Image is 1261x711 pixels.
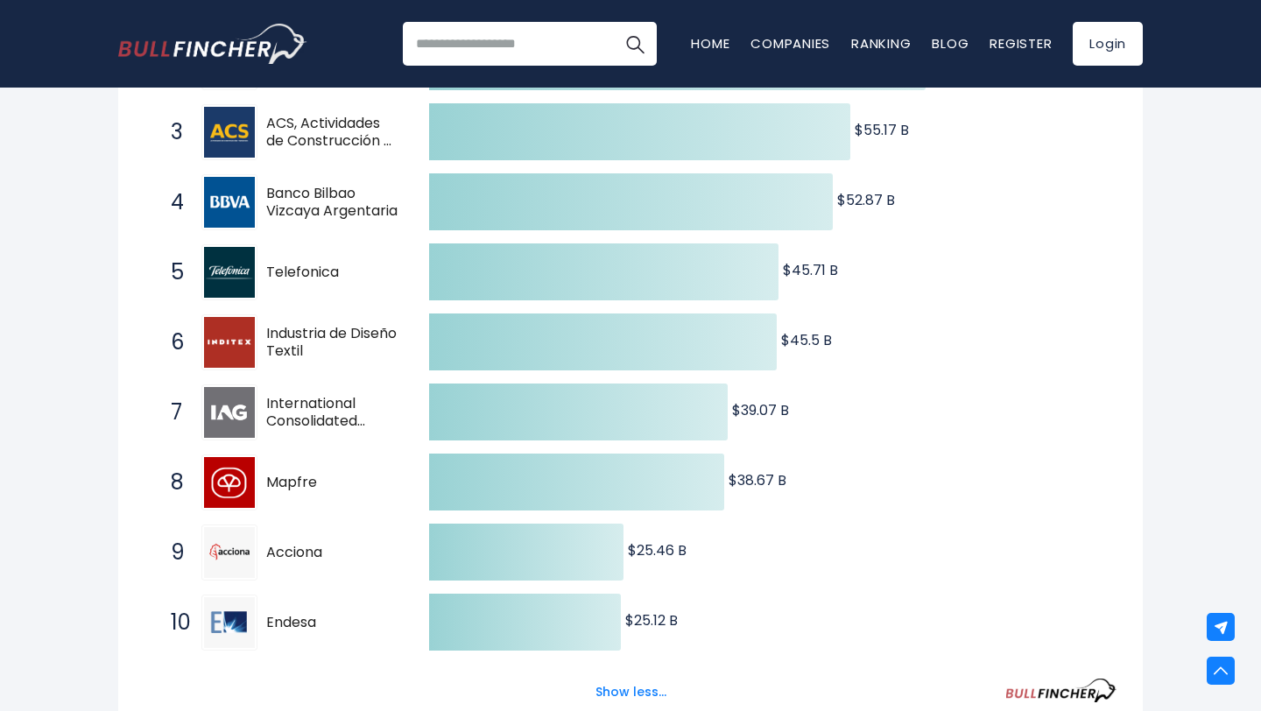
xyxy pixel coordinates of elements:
[204,247,255,298] img: Telefonica
[266,115,398,151] span: ACS, Actividades de Construcción y Servicios, S.A.
[266,185,398,222] span: Banco Bilbao Vizcaya Argentaria
[732,400,789,420] text: $39.07 B
[162,257,180,287] span: 5
[729,470,786,490] text: $38.67 B
[162,327,180,357] span: 6
[266,474,398,492] span: Mapfre
[613,22,657,66] button: Search
[266,325,398,362] span: Industria de Diseño Textil
[628,540,687,560] text: $25.46 B
[855,120,909,140] text: $55.17 B
[162,468,180,497] span: 8
[162,187,180,217] span: 4
[266,544,398,562] span: Acciona
[1073,22,1143,66] a: Login
[750,34,830,53] a: Companies
[851,34,911,53] a: Ranking
[781,330,832,350] text: $45.5 B
[691,34,729,53] a: Home
[118,24,306,64] a: Go to homepage
[990,34,1052,53] a: Register
[204,527,255,578] img: Acciona
[204,177,255,228] img: Banco Bilbao Vizcaya Argentaria
[118,24,307,64] img: Bullfincher logo
[625,610,678,630] text: $25.12 B
[585,678,677,707] button: Show less...
[266,395,398,432] span: International Consolidated Airlines
[162,538,180,567] span: 9
[204,317,255,368] img: Industria de Diseño Textil
[932,34,969,53] a: Blog
[162,398,180,427] span: 7
[266,614,398,632] span: Endesa
[204,107,255,158] img: ACS, Actividades de Construcción y Servicios, S.A.
[204,597,255,648] img: Endesa
[204,457,255,508] img: Mapfre
[204,387,255,438] img: International Consolidated Airlines
[837,190,895,210] text: $52.87 B
[783,260,838,280] text: $45.71 B
[266,264,398,282] span: Telefonica
[162,117,180,147] span: 3
[162,608,180,637] span: 10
